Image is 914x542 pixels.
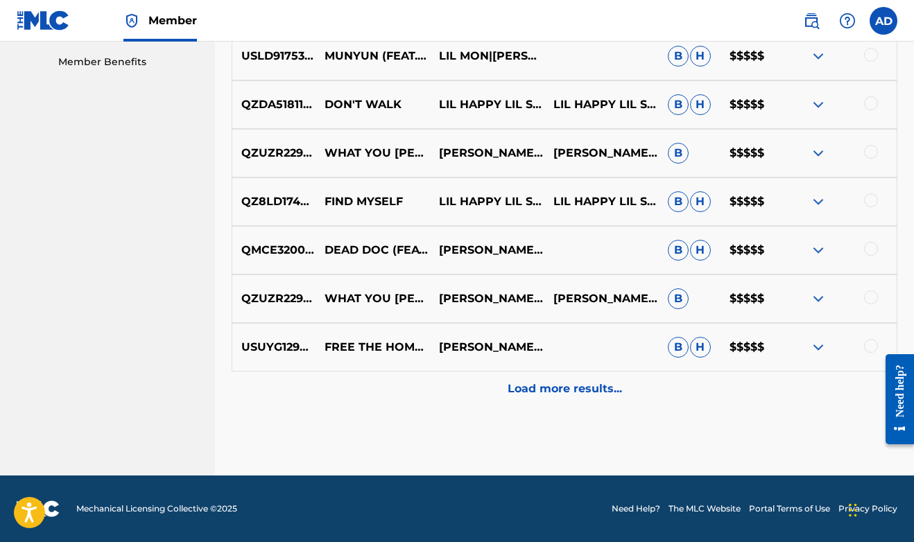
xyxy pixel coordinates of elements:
[668,94,689,115] span: B
[508,381,622,397] p: Load more results...
[232,242,316,259] p: QMCE32000610
[232,96,316,113] p: QZDA51811600
[232,145,316,161] p: QZUZR2298469
[721,339,782,356] p: $$$$$
[430,96,544,113] p: LIL HAPPY LIL SAD
[690,240,711,261] span: H
[316,48,430,64] p: MUNYUN (FEAT. LIL DRE6O)
[849,489,857,531] div: Drag
[232,193,316,210] p: QZ8LD1745678
[875,342,914,456] iframe: Resource Center
[316,96,430,113] p: DON'T WALK
[721,193,782,210] p: $$$$$
[870,7,897,35] div: User Menu
[721,96,782,113] p: $$$$$
[721,242,782,259] p: $$$$$
[721,290,782,307] p: $$$$$
[612,502,660,515] a: Need Help?
[810,242,827,259] img: expand
[316,339,430,356] p: FREE THE HOMETEAM
[669,502,741,515] a: The MLC Website
[123,12,140,29] img: Top Rightsholder
[17,500,60,517] img: logo
[810,48,827,64] img: expand
[232,290,316,307] p: QZUZR2298469
[668,288,689,309] span: B
[430,339,544,356] p: [PERSON_NAME],[PERSON_NAME]
[544,290,659,307] p: [PERSON_NAME], [PERSON_NAME]
[430,242,544,259] p: [PERSON_NAME],[PERSON_NAME]
[810,96,827,113] img: expand
[544,193,659,210] p: LIL HAPPY LIL SAD
[668,337,689,358] span: B
[58,55,198,69] a: Member Benefits
[721,145,782,161] p: $$$$$
[838,502,897,515] a: Privacy Policy
[690,94,711,115] span: H
[430,48,544,64] p: LIL MON|[PERSON_NAME]|[PERSON_NAME]
[668,240,689,261] span: B
[668,46,689,67] span: B
[316,193,430,210] p: FIND MYSELF
[834,7,861,35] div: Help
[690,337,711,358] span: H
[232,339,316,356] p: USUYG1296695
[316,145,430,161] p: WHAT YOU [PERSON_NAME]
[668,143,689,164] span: B
[232,48,316,64] p: USLD91753380
[17,10,70,30] img: MLC Logo
[430,145,544,161] p: [PERSON_NAME]|[PERSON_NAME]
[148,12,197,28] span: Member
[810,193,827,210] img: expand
[668,191,689,212] span: B
[839,12,856,29] img: help
[810,339,827,356] img: expand
[430,193,544,210] p: LIL HAPPY LIL SAD
[845,475,914,542] iframe: Chat Widget
[544,145,659,161] p: [PERSON_NAME]' [PERSON_NAME], [PERSON_NAME]
[803,12,820,29] img: search
[430,290,544,307] p: [PERSON_NAME],[PERSON_NAME]
[76,502,237,515] span: Mechanical Licensing Collective © 2025
[690,46,711,67] span: H
[797,7,825,35] a: Public Search
[316,242,430,259] p: DEAD DOC (FEAT. LIL GOTIT)
[810,290,827,307] img: expand
[544,96,659,113] p: LIL HAPPY LIL SAD
[749,502,830,515] a: Portal Terms of Use
[316,290,430,307] p: WHAT YOU [PERSON_NAME]
[690,191,711,212] span: H
[810,145,827,161] img: expand
[721,48,782,64] p: $$$$$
